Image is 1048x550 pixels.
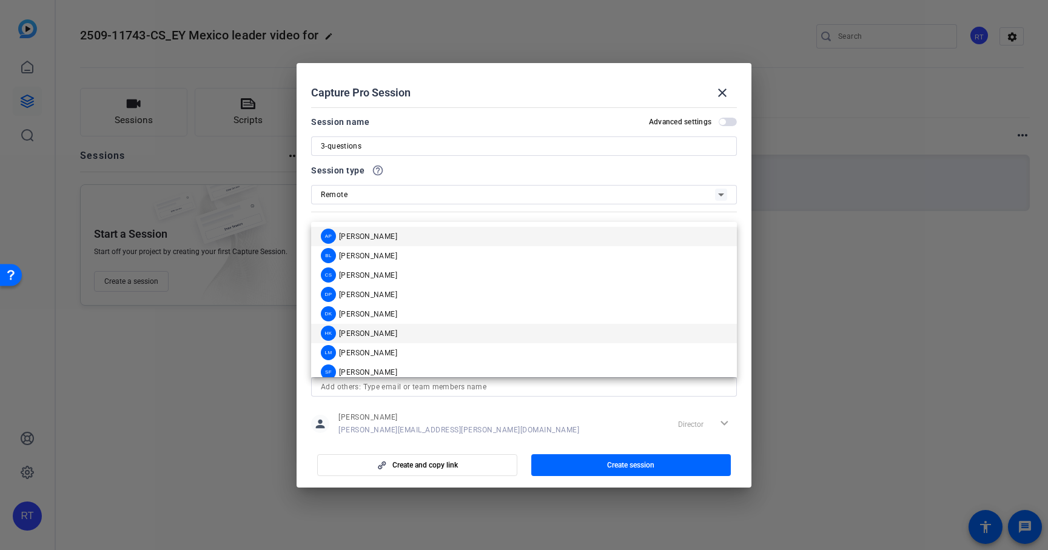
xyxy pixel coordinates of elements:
div: Capture Pro Session [311,78,737,107]
span: [PERSON_NAME] [339,348,397,358]
span: Create and copy link [392,460,458,470]
span: [PERSON_NAME] [338,412,579,422]
div: HK [321,326,336,341]
button: Create and copy link [317,454,517,476]
span: [PERSON_NAME] [339,270,397,280]
span: [PERSON_NAME][EMAIL_ADDRESS][PERSON_NAME][DOMAIN_NAME] [338,425,579,435]
mat-icon: close [715,86,730,100]
div: LM [321,345,336,360]
span: [PERSON_NAME] [339,251,397,261]
button: Create session [531,454,731,476]
mat-icon: person [311,415,329,433]
span: Session type [311,163,364,178]
span: Create session [607,460,654,470]
input: Add others: Type email or team members name [321,380,727,394]
span: [PERSON_NAME] [339,232,397,241]
div: SF [321,364,336,380]
span: [PERSON_NAME] [339,367,397,377]
div: AP [321,229,336,244]
h2: Advanced settings [649,117,711,127]
span: Remote [321,190,348,199]
div: BL [321,248,336,263]
input: Enter Session Name [321,139,727,153]
span: [PERSON_NAME] [339,290,397,300]
div: Invite others [311,220,737,234]
span: [PERSON_NAME] [339,309,397,319]
mat-icon: help_outline [372,164,384,176]
div: CS [321,267,336,283]
div: Session name [311,115,369,129]
span: [PERSON_NAME] [339,329,397,338]
div: DK [321,306,336,321]
div: DP [321,287,336,302]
